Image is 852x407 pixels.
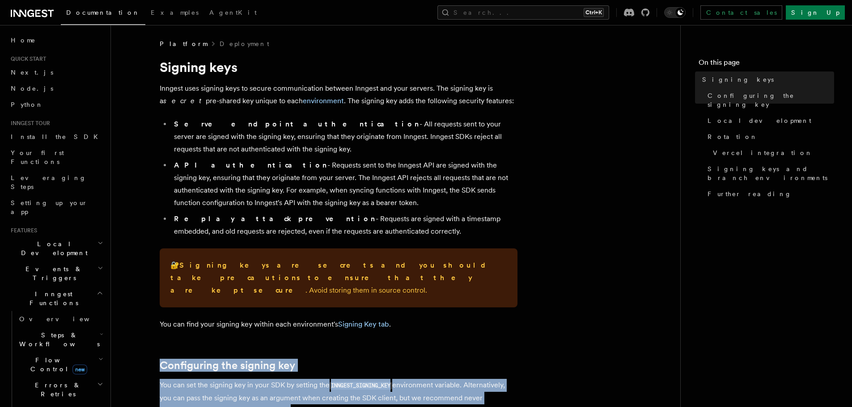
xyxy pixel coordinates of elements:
span: Events & Triggers [7,264,97,282]
span: AgentKit [209,9,257,16]
span: Further reading [708,189,792,198]
span: Quick start [7,55,46,63]
span: Features [7,227,37,234]
span: Inngest Functions [7,290,97,307]
a: Install the SDK [7,129,105,145]
li: - Requests sent to the Inngest API are signed with the signing key, ensuring that they originate ... [171,159,517,209]
kbd: Ctrl+K [584,8,604,17]
a: Overview [16,311,105,327]
span: Rotation [708,132,758,141]
a: Signing keys and branch environments [704,161,834,186]
span: Examples [151,9,199,16]
span: Your first Functions [11,149,64,165]
button: Flow Controlnew [16,352,105,377]
span: Install the SDK [11,133,103,140]
a: Sign Up [786,5,845,20]
a: Deployment [220,39,269,48]
a: Signing keys [699,71,834,88]
code: INNGEST_SIGNING_KEY [330,382,392,390]
strong: Signing keys are secrets and you should take precautions to ensure that they are kept secure [170,261,493,294]
span: Node.js [11,85,53,92]
a: Contact sales [700,5,782,20]
a: Configuring the signing key [704,88,834,113]
p: 🔐 . Avoid storing them in source control. [170,259,507,297]
span: Platform [160,39,207,48]
a: Leveraging Steps [7,170,105,195]
span: Steps & Workflows [16,331,100,348]
a: Vercel integration [709,145,834,161]
a: Examples [145,3,204,24]
li: - Requests are signed with a timestamp embedded, and old requests are rejected, even if the reque... [171,213,517,238]
span: Signing keys and branch environments [708,164,834,182]
span: Leveraging Steps [11,174,86,190]
span: Local Development [7,239,97,257]
span: Configuring the signing key [708,91,834,109]
span: Setting up your app [11,199,88,215]
span: Inngest tour [7,120,50,127]
li: - All requests sent to your server are signed with the signing key, ensuring that they originate ... [171,118,517,155]
span: Local development [708,116,811,125]
a: Signing Key tab [338,320,389,328]
span: Signing keys [702,75,774,84]
a: Setting up your app [7,195,105,220]
span: Documentation [66,9,140,16]
span: Overview [19,315,111,323]
a: Home [7,32,105,48]
a: Further reading [704,186,834,202]
button: Inngest Functions [7,286,105,311]
a: Your first Functions [7,145,105,170]
button: Steps & Workflows [16,327,105,352]
button: Local Development [7,236,105,261]
span: Vercel integration [713,148,813,157]
span: new [72,365,87,374]
a: Local development [704,113,834,129]
a: environment [303,97,344,105]
strong: API authentication [174,161,327,169]
button: Errors & Retries [16,377,105,402]
a: Documentation [61,3,145,25]
a: AgentKit [204,3,262,24]
strong: Replay attack prevention [174,214,376,223]
button: Events & Triggers [7,261,105,286]
strong: Serve endpoint authentication [174,120,420,128]
p: Inngest uses signing keys to secure communication between Inngest and your servers. The signing k... [160,82,517,107]
button: Search...Ctrl+K [437,5,609,20]
button: Toggle dark mode [664,7,686,18]
em: secret [163,97,206,105]
a: Python [7,97,105,113]
p: You can find your signing key within each environment's . [160,318,517,331]
a: Configuring the signing key [160,359,295,372]
span: Home [11,36,36,45]
span: Python [11,101,43,108]
h4: On this page [699,57,834,71]
span: Next.js [11,69,53,76]
a: Node.js [7,80,105,97]
h1: Signing keys [160,59,517,75]
a: Next.js [7,64,105,80]
span: Errors & Retries [16,381,97,399]
a: Rotation [704,129,834,145]
span: Flow Control [16,356,98,373]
